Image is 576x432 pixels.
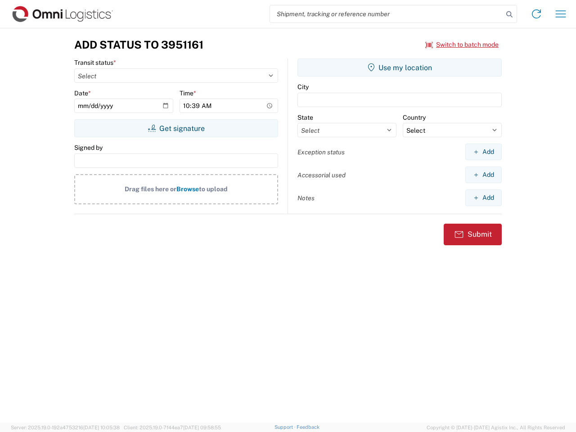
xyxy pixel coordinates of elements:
a: Feedback [297,424,319,430]
label: Date [74,89,91,97]
button: Add [465,144,502,160]
span: Drag files here or [125,185,176,193]
span: [DATE] 09:58:55 [183,425,221,430]
label: Accessorial used [297,171,346,179]
label: State [297,113,313,121]
button: Add [465,166,502,183]
button: Get signature [74,119,278,137]
a: Support [274,424,297,430]
label: Notes [297,194,315,202]
label: Signed by [74,144,103,152]
span: [DATE] 10:05:38 [83,425,120,430]
h3: Add Status to 3951161 [74,38,203,51]
input: Shipment, tracking or reference number [270,5,503,22]
label: Country [403,113,426,121]
span: to upload [199,185,228,193]
span: Copyright © [DATE]-[DATE] Agistix Inc., All Rights Reserved [427,423,565,432]
button: Add [465,189,502,206]
span: Browse [176,185,199,193]
label: City [297,83,309,91]
span: Server: 2025.19.0-192a4753216 [11,425,120,430]
label: Time [180,89,196,97]
label: Exception status [297,148,345,156]
button: Switch to batch mode [425,37,499,52]
button: Submit [444,224,502,245]
span: Client: 2025.19.0-7f44ea7 [124,425,221,430]
button: Use my location [297,58,502,76]
label: Transit status [74,58,116,67]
